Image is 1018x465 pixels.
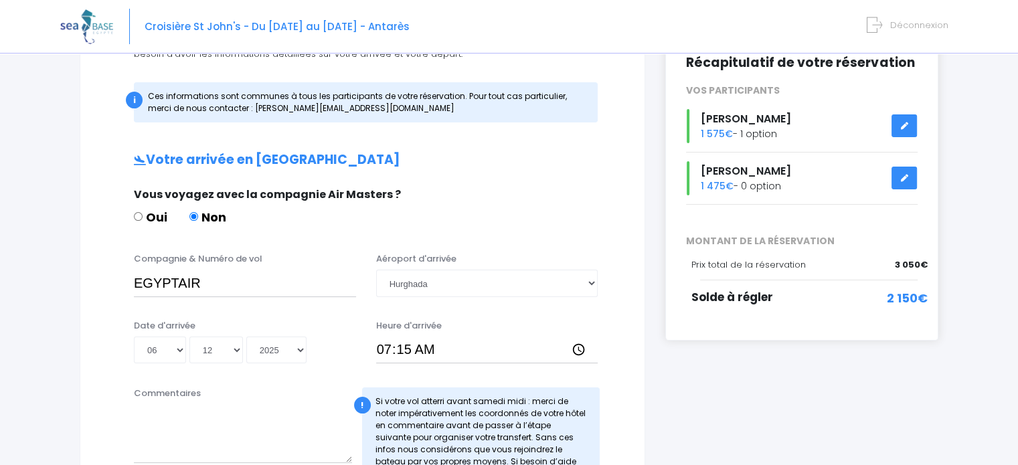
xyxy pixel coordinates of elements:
[691,289,773,305] span: Solde à régler
[676,109,928,143] div: - 1 option
[145,19,410,33] span: Croisière St John's - Du [DATE] au [DATE] - Antarès
[134,252,262,266] label: Compagnie & Numéro de vol
[887,289,928,307] span: 2 150€
[376,252,456,266] label: Aéroport d'arrivée
[701,111,791,126] span: [PERSON_NAME]
[189,208,226,226] label: Non
[126,92,143,108] div: i
[134,187,401,202] span: Vous voyagez avec la compagnie Air Masters ?
[107,153,618,168] h2: Votre arrivée en [GEOGRAPHIC_DATA]
[701,163,791,179] span: [PERSON_NAME]
[376,319,442,333] label: Heure d'arrivée
[890,19,948,31] span: Déconnexion
[134,82,598,122] div: Ces informations sont communes à tous les participants de votre réservation. Pour tout cas partic...
[701,127,733,141] span: 1 575€
[686,56,918,71] h2: Récapitulatif de votre réservation
[895,258,928,272] span: 3 050€
[134,387,201,400] label: Commentaires
[676,161,928,195] div: - 0 option
[701,179,734,193] span: 1 475€
[691,258,806,271] span: Prix total de la réservation
[189,212,198,221] input: Non
[134,208,167,226] label: Oui
[134,319,195,333] label: Date d'arrivée
[134,212,143,221] input: Oui
[676,234,928,248] span: MONTANT DE LA RÉSERVATION
[676,84,928,98] div: VOS PARTICIPANTS
[354,397,371,413] div: !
